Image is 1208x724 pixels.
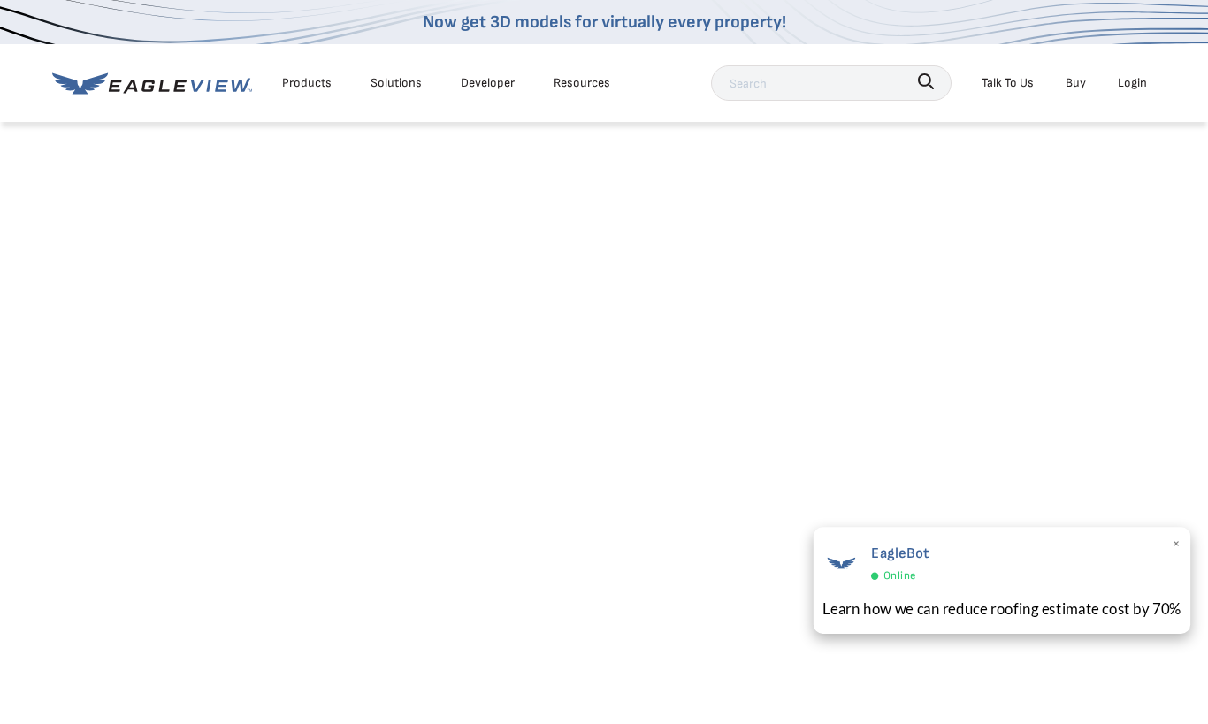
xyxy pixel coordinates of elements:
[711,65,952,101] input: Search
[282,72,332,94] div: Products
[461,72,515,94] a: Developer
[822,598,1181,620] div: Learn how we can reduce roofing estimate cost by 70%
[1066,72,1086,94] a: Buy
[1118,72,1147,94] div: Login
[982,72,1034,94] div: Talk To Us
[1172,532,1181,559] span: ×
[423,11,786,33] a: Now get 3D models for virtually every property!
[822,545,860,582] img: EagleBot
[883,567,915,587] span: Online
[554,72,610,94] div: Resources
[870,545,929,562] span: EagleBot
[371,72,422,94] div: Solutions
